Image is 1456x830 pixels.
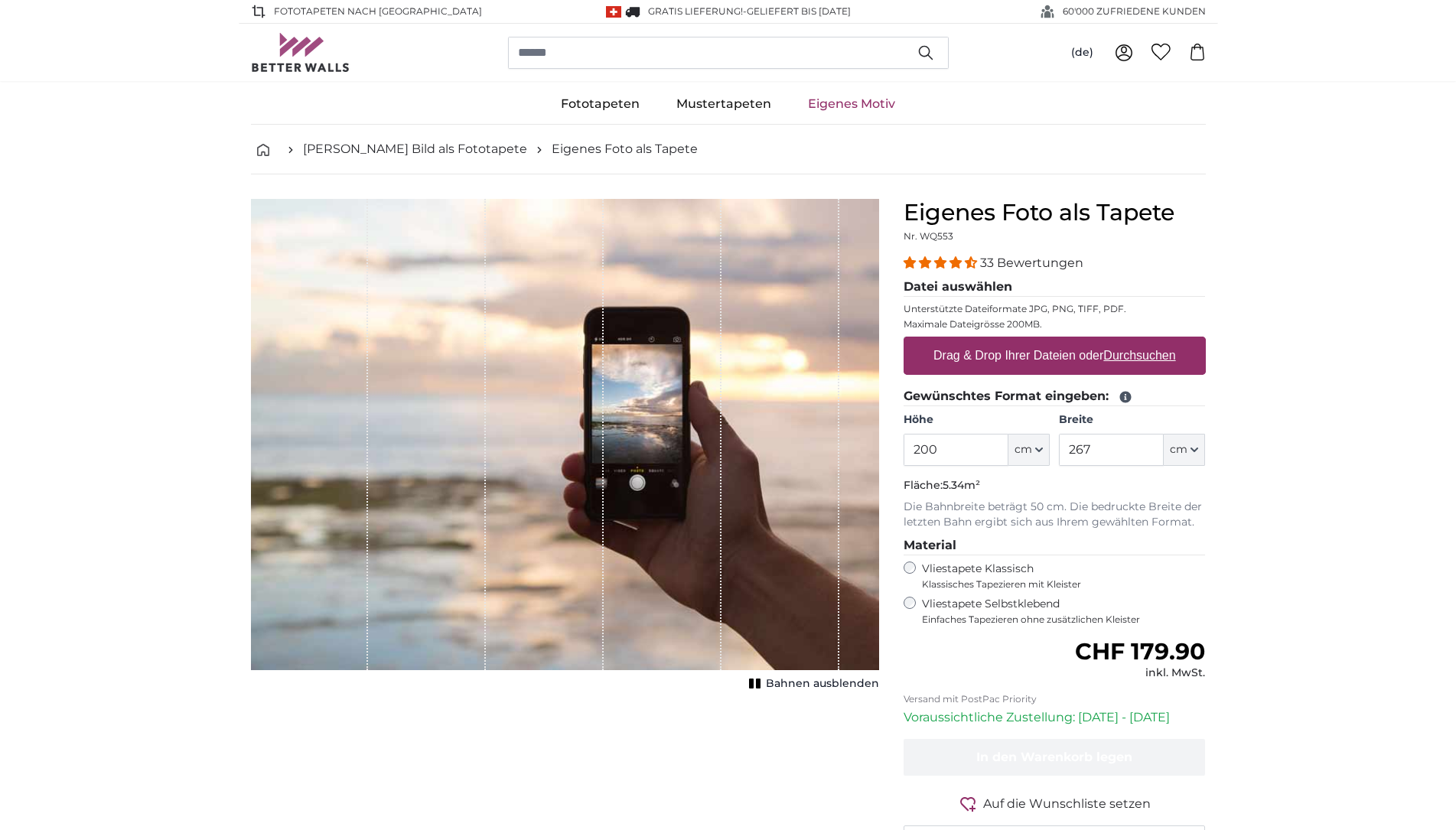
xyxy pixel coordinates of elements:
span: cm [1015,442,1032,457]
span: Klassisches Tapezieren mit Kleister [922,578,1193,591]
p: Voraussichtliche Zustellung: [DATE] - [DATE] [904,708,1206,727]
button: In den Warenkorb legen [904,739,1206,776]
p: Maximale Dateigrösse 200MB. [904,318,1206,330]
legend: Gewünschtes Format eingeben: [904,387,1206,406]
span: Auf die Wunschliste setzen [983,795,1151,813]
a: Mustertapeten [658,84,790,124]
label: Vliestapete Selbstklebend [922,597,1206,626]
p: Die Bahnbreite beträgt 50 cm. Die bedruckte Breite der letzten Bahn ergibt sich aus Ihrem gewählt... [904,500,1206,530]
span: Geliefert bis [DATE] [747,5,851,17]
label: Breite [1059,412,1205,428]
span: - [743,5,851,17]
u: Durchsuchen [1103,349,1175,362]
img: Schweiz [606,6,621,18]
span: In den Warenkorb legen [976,750,1132,764]
span: 33 Bewertungen [980,256,1083,270]
label: Höhe [904,412,1050,428]
span: 5.34m² [943,478,980,492]
button: cm [1008,434,1050,466]
span: 4.33 stars [904,256,980,270]
nav: breadcrumbs [251,125,1206,174]
p: Fläche: [904,478,1206,493]
div: inkl. MwSt. [1075,666,1205,681]
span: Fototapeten nach [GEOGRAPHIC_DATA] [274,5,482,18]
span: GRATIS Lieferung! [648,5,743,17]
span: Bahnen ausblenden [766,676,879,692]
div: 1 of 1 [251,199,879,695]
a: Eigenes Foto als Tapete [552,140,698,158]
a: Eigenes Motiv [790,84,914,124]
button: cm [1164,434,1205,466]
h1: Eigenes Foto als Tapete [904,199,1206,226]
a: [PERSON_NAME] Bild als Fototapete [303,140,527,158]
button: Bahnen ausblenden [744,673,879,695]
a: Fototapeten [542,84,658,124]
span: Nr. WQ553 [904,230,953,242]
span: 60'000 ZUFRIEDENE KUNDEN [1063,5,1206,18]
span: Einfaches Tapezieren ohne zusätzlichen Kleister [922,614,1206,626]
p: Versand mit PostPac Priority [904,693,1206,705]
img: Betterwalls [251,33,350,72]
span: cm [1170,442,1187,457]
label: Vliestapete Klassisch [922,561,1193,591]
p: Unterstützte Dateiformate JPG, PNG, TIFF, PDF. [904,303,1206,315]
span: CHF 179.90 [1075,637,1205,666]
button: (de) [1059,39,1106,67]
legend: Material [904,536,1206,555]
button: Auf die Wunschliste setzen [904,794,1206,813]
legend: Datei auswählen [904,278,1206,297]
label: Drag & Drop Ihrer Dateien oder [927,340,1182,371]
